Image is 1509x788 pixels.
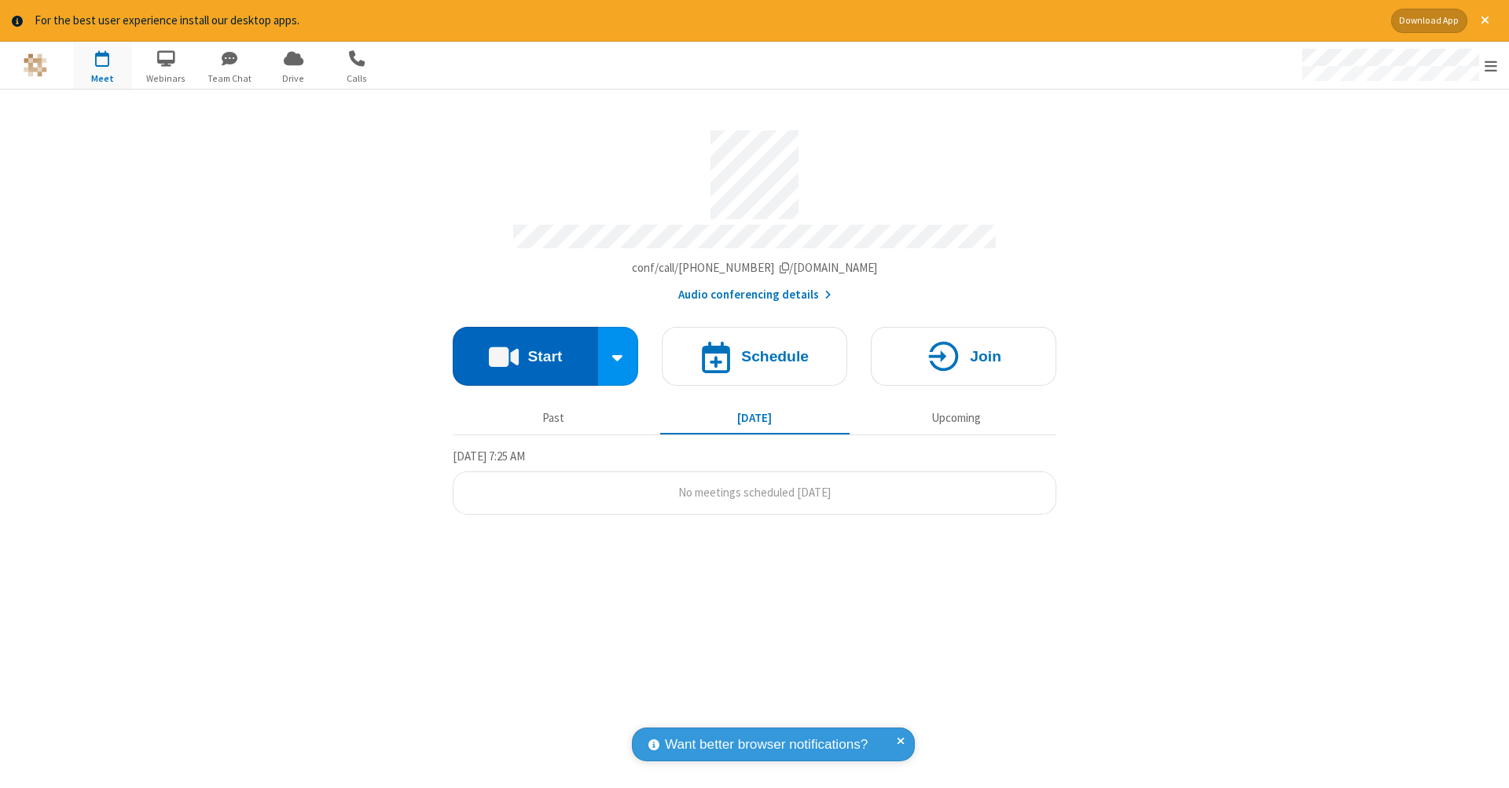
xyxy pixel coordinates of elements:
img: QA Selenium DO NOT DELETE OR CHANGE [24,53,47,77]
button: Copy my meeting room linkCopy my meeting room link [632,259,878,277]
div: Open menu [1287,42,1509,89]
span: Want better browser notifications? [665,735,868,755]
h4: Join [970,349,1001,364]
button: Logo [6,42,64,89]
button: Join [871,327,1056,386]
button: Start [453,327,598,386]
div: For the best user experience install our desktop apps. [35,12,1379,30]
span: Drive [264,71,323,86]
button: Upcoming [861,404,1051,434]
button: Audio conferencing details [678,286,832,304]
span: Team Chat [200,71,259,86]
span: [DATE] 7:25 AM [453,449,525,464]
div: Start conference options [598,327,639,386]
span: No meetings scheduled [DATE] [678,485,831,500]
section: Account details [453,119,1056,303]
section: Today's Meetings [453,447,1056,515]
button: [DATE] [660,404,850,434]
button: Past [459,404,648,434]
h4: Start [527,349,562,364]
button: Schedule [662,327,847,386]
h4: Schedule [741,349,809,364]
span: Meet [73,71,132,86]
button: Download App [1391,9,1467,33]
span: Webinars [137,71,196,86]
button: Close alert [1473,9,1497,33]
span: Calls [328,71,387,86]
span: Copy my meeting room link [632,260,878,275]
